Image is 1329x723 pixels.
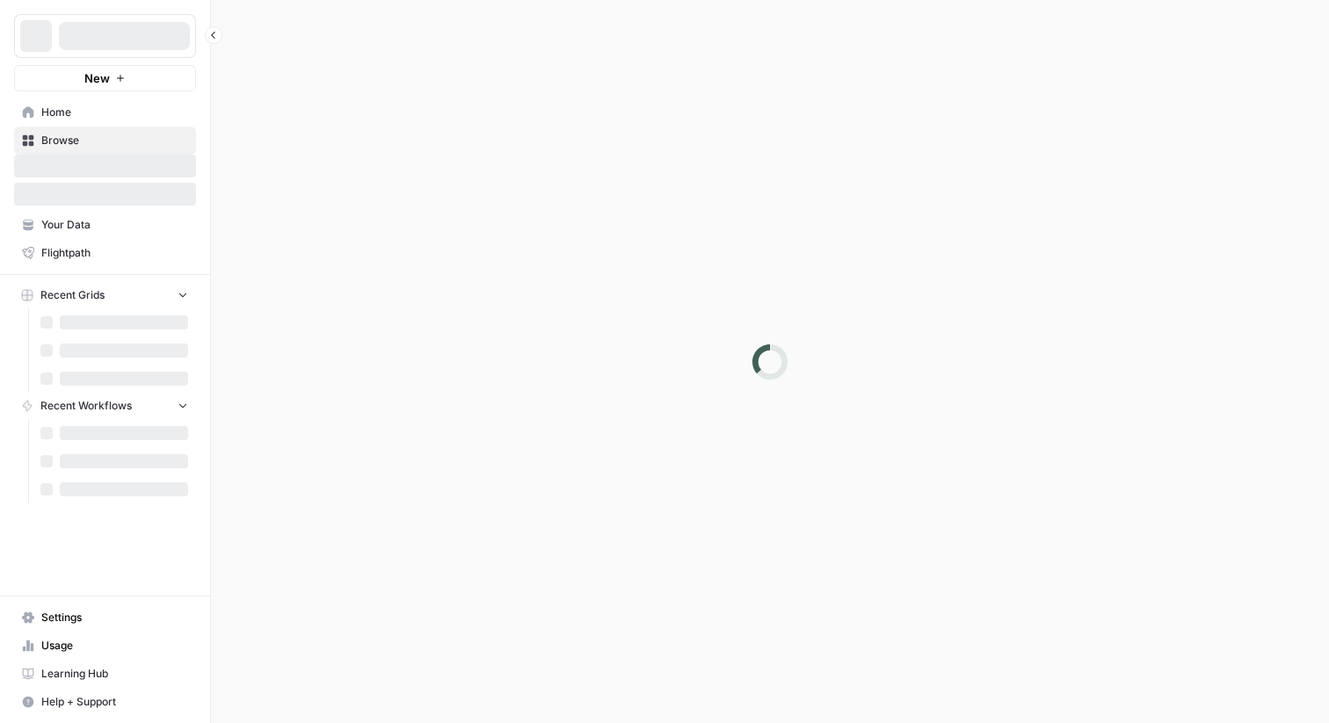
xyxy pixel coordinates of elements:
[41,217,188,233] span: Your Data
[14,660,196,688] a: Learning Hub
[84,69,110,87] span: New
[41,133,188,148] span: Browse
[14,127,196,155] a: Browse
[14,65,196,91] button: New
[41,245,188,261] span: Flightpath
[14,211,196,239] a: Your Data
[41,638,188,654] span: Usage
[41,610,188,625] span: Settings
[41,694,188,710] span: Help + Support
[14,632,196,660] a: Usage
[41,666,188,682] span: Learning Hub
[14,98,196,127] a: Home
[14,239,196,267] a: Flightpath
[14,282,196,308] button: Recent Grids
[40,398,132,414] span: Recent Workflows
[41,105,188,120] span: Home
[40,287,105,303] span: Recent Grids
[14,393,196,419] button: Recent Workflows
[14,604,196,632] a: Settings
[14,688,196,716] button: Help + Support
